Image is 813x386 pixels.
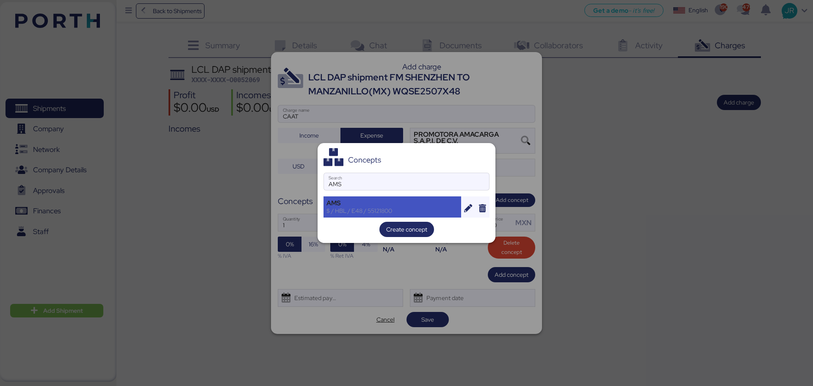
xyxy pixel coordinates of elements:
input: Search [324,173,489,190]
div: Concepts [348,156,381,164]
div: $ / HBL / E48 / 55121800 [326,207,458,215]
div: AMS [326,199,458,207]
button: Create concept [379,222,434,237]
span: Create concept [386,224,427,234]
